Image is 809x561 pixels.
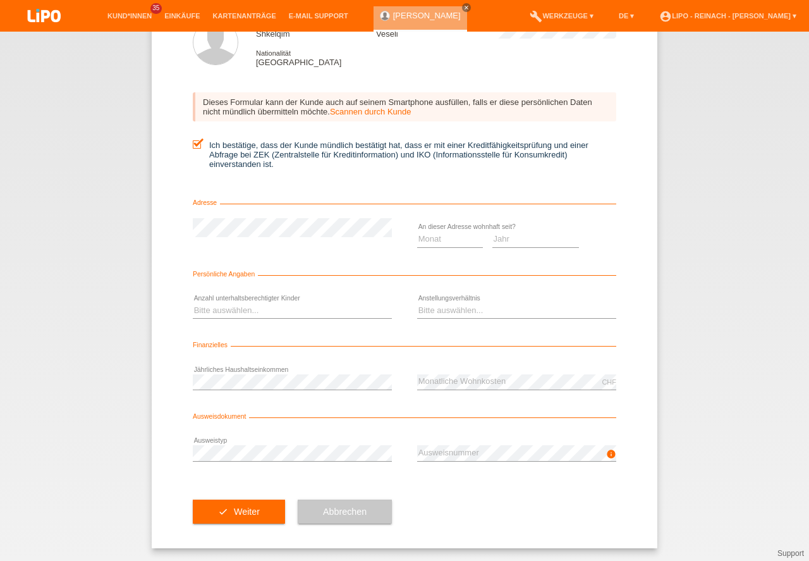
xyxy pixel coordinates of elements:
a: DE ▾ [612,12,640,20]
span: Abbrechen [323,507,367,517]
i: account_circle [659,10,672,23]
button: check Weiter [193,500,285,524]
span: Ausweisdokument [193,413,249,420]
i: build [530,10,542,23]
div: Dieses Formular kann der Kunde auch auf seinem Smartphone ausfüllen, falls er diese persönlichen ... [193,92,616,121]
div: [GEOGRAPHIC_DATA] [256,48,376,67]
a: Support [777,549,804,558]
i: info [606,449,616,459]
a: Kartenanträge [207,12,283,20]
span: 35 [150,3,162,14]
a: Kund*innen [101,12,158,20]
a: E-Mail Support [283,12,355,20]
span: Weiter [234,507,260,517]
a: info [606,453,616,460]
i: check [218,507,228,517]
span: Adresse [193,199,220,206]
a: buildWerkzeuge ▾ [523,12,600,20]
label: Ich bestätige, dass der Kunde mündlich bestätigt hat, dass er mit einer Kreditfähigkeitsprüfung u... [193,140,616,169]
a: Einkäufe [158,12,206,20]
button: Abbrechen [298,500,392,524]
span: Nationalität [256,49,291,57]
a: account_circleLIPO - Reinach - [PERSON_NAME] ▾ [653,12,803,20]
a: LIPO pay [13,26,76,35]
a: close [462,3,471,12]
a: Scannen durch Kunde [330,107,411,116]
div: CHF [602,378,616,386]
span: Finanzielles [193,342,231,348]
i: close [463,4,470,11]
span: Persönliche Angaben [193,271,258,278]
a: [PERSON_NAME] [393,11,461,20]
